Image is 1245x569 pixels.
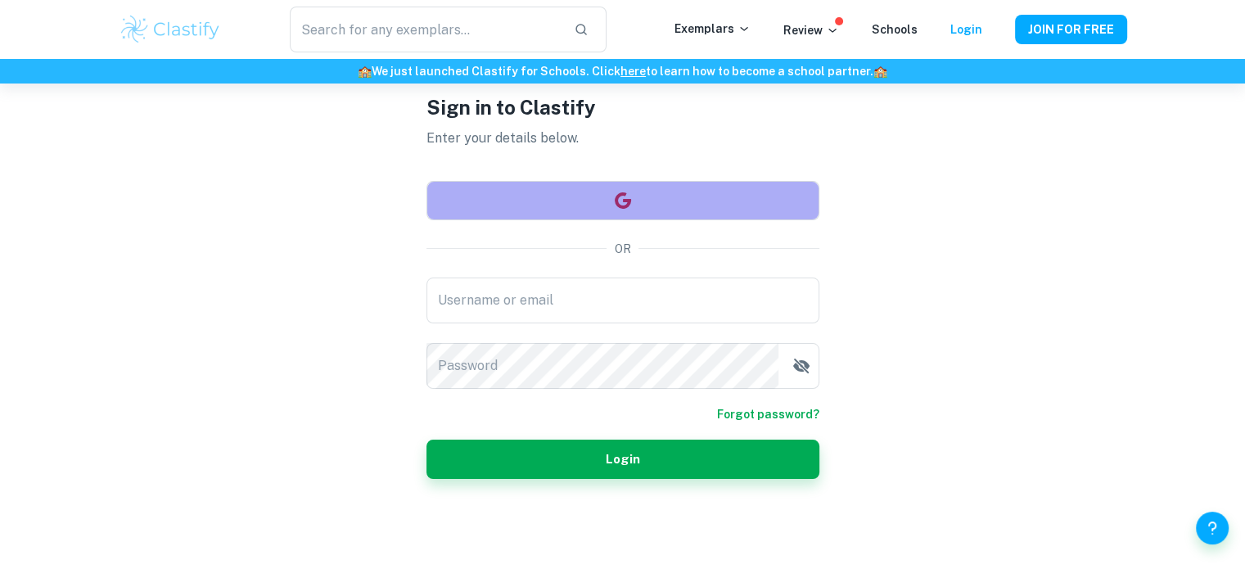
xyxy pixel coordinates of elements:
[620,65,646,78] a: here
[950,23,982,36] a: Login
[119,13,223,46] img: Clastify logo
[615,240,631,258] p: OR
[872,23,918,36] a: Schools
[426,440,819,479] button: Login
[717,405,819,423] a: Forgot password?
[290,7,560,52] input: Search for any exemplars...
[783,21,839,39] p: Review
[674,20,751,38] p: Exemplars
[3,62,1242,80] h6: We just launched Clastify for Schools. Click to learn how to become a school partner.
[426,129,819,148] p: Enter your details below.
[358,65,372,78] span: 🏫
[426,93,819,122] h1: Sign in to Clastify
[1196,512,1229,544] button: Help and Feedback
[1015,15,1127,44] button: JOIN FOR FREE
[873,65,887,78] span: 🏫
